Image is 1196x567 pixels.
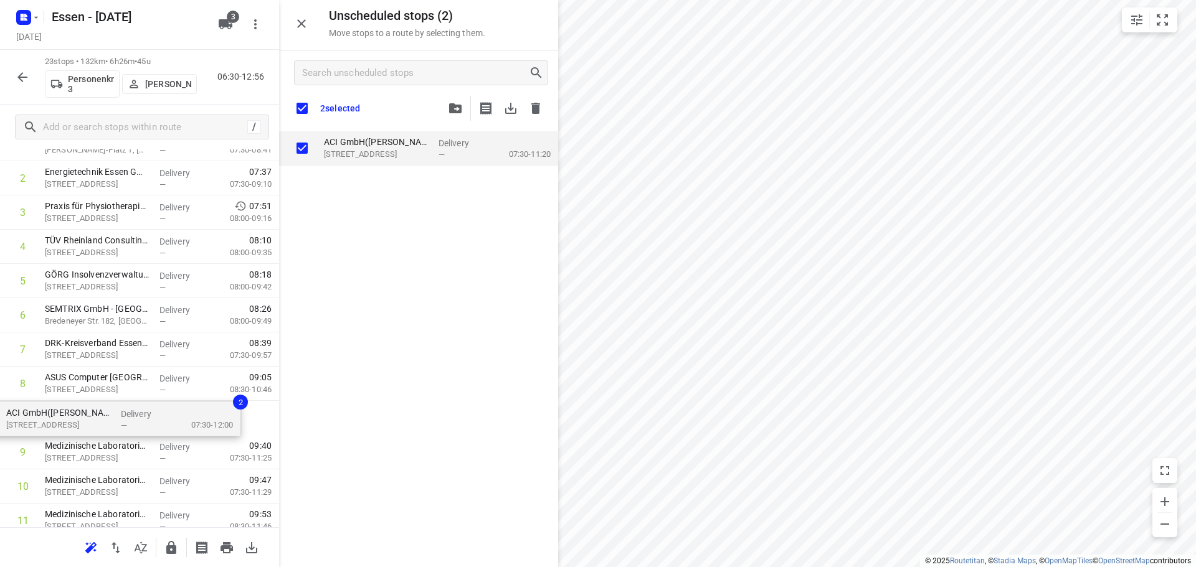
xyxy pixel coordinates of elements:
p: 06:30-12:56 [217,70,269,83]
div: / [247,120,261,134]
input: Search unscheduled stops [302,63,529,83]
span: Download route [239,541,264,553]
span: Print shipping labels [473,96,498,121]
p: 23 stops • 132km • 6h26m [45,56,197,68]
h5: Unscheduled stops ( 2 ) [329,9,485,23]
h5: Project date [11,29,47,44]
a: Stadia Maps [994,556,1036,565]
span: Print shipping labels [189,541,214,553]
span: 45u [137,57,150,66]
input: Add or search stops within route [43,118,247,137]
p: Personenkraftwagen 3 [68,74,114,94]
p: Move stops to a route by selecting them. [329,28,485,38]
span: • [135,57,137,66]
div: grid [279,131,558,565]
span: Delete stops [523,96,548,121]
button: Lock route [159,535,184,560]
li: © 2025 , © , © © contributors [925,556,1191,565]
div: Search [529,65,548,80]
span: Reoptimize route [78,541,103,553]
span: Download stops [498,96,523,121]
span: Print route [214,541,239,553]
span: Reverse route [103,541,128,553]
button: Close [289,11,314,36]
button: Personenkraftwagen 3 [45,70,120,98]
a: Routetitan [950,556,985,565]
a: OpenStreetMap [1098,556,1150,565]
p: 2 selected [320,103,360,113]
button: [PERSON_NAME] [122,74,197,94]
button: More [243,12,268,37]
button: 3 [213,12,238,37]
a: OpenMapTiles [1045,556,1093,565]
h5: Rename [47,7,208,27]
span: Sort by time window [128,541,153,553]
button: Fit zoom [1150,7,1175,32]
p: [PERSON_NAME] [145,79,191,89]
span: Deselect all [289,95,315,121]
div: small contained button group [1122,7,1177,32]
button: Map settings [1124,7,1149,32]
span: 3 [227,11,239,23]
